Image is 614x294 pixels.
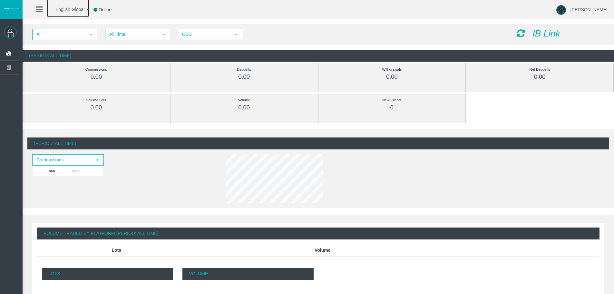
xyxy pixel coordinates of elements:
[481,66,599,73] div: Net Deposits
[234,32,239,37] span: select
[333,73,451,81] div: 0.00
[37,104,155,111] div: 0.00
[179,29,231,39] span: USD
[481,73,599,81] div: 0.00
[185,66,303,73] div: Deposits
[88,32,93,37] span: select
[185,73,303,81] div: 0.00
[312,244,599,256] th: Volume
[556,5,566,15] img: user-image
[333,66,451,73] div: Withdrawals
[27,137,609,149] div: (Period: All Time)
[70,166,103,176] td: 0.00
[109,244,312,256] th: Lots
[185,104,303,111] div: 0.00
[161,32,166,37] span: select
[185,96,303,104] div: Volume
[37,228,599,239] div: Volume Traded By Platform (Period: All Time)
[3,7,19,10] img: logo.svg
[570,7,608,12] span: [PERSON_NAME]
[42,268,173,280] p: Lots
[95,157,100,163] span: select
[37,73,155,81] div: 0.00
[33,155,92,165] span: Commissions
[47,7,84,12] span: English Global
[333,96,451,104] div: New Clients
[33,166,70,176] td: Total
[517,29,525,38] i: Reload Dashboard
[532,28,560,38] i: IB Link
[37,96,155,104] div: Volume Lots
[333,104,451,111] div: 0
[23,50,614,62] div: (Period: All Time)
[37,66,155,73] div: Commissions
[182,268,313,280] p: Volume
[99,7,112,12] span: Online
[33,29,85,39] span: All
[106,29,158,39] span: All Time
